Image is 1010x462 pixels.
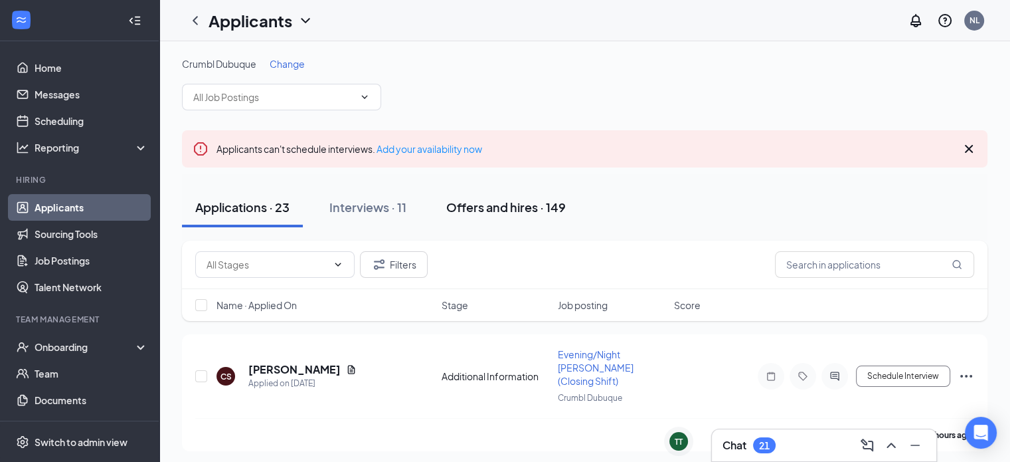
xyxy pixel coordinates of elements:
[35,413,148,440] a: Surveys
[35,360,148,387] a: Team
[857,435,878,456] button: ComposeMessage
[763,371,779,382] svg: Note
[35,221,148,247] a: Sourcing Tools
[16,174,145,185] div: Hiring
[248,362,341,377] h5: [PERSON_NAME]
[333,259,343,270] svg: ChevronDown
[220,371,232,382] div: CS
[16,435,29,449] svg: Settings
[329,199,406,215] div: Interviews · 11
[346,364,357,375] svg: Document
[558,393,622,403] span: Crumbl Dubuque
[904,435,926,456] button: Minimize
[270,58,305,70] span: Change
[16,141,29,154] svg: Analysis
[35,387,148,413] a: Documents
[16,314,145,325] div: Team Management
[195,199,290,215] div: Applications · 23
[359,92,370,102] svg: ChevronDown
[35,55,148,81] a: Home
[35,340,137,354] div: Onboarding
[856,366,950,387] button: Schedule Interview
[937,13,953,29] svg: QuestionInfo
[371,257,387,273] svg: Filter
[952,259,962,270] svg: MagnifyingGlass
[35,141,149,154] div: Reporting
[360,251,428,278] button: Filter Filters
[446,199,566,215] div: Offers and hires · 149
[795,371,811,382] svg: Tag
[35,194,148,221] a: Applicants
[442,370,550,383] div: Additional Information
[193,90,354,104] input: All Job Postings
[969,15,979,26] div: NL
[558,298,608,312] span: Job posting
[883,437,899,453] svg: ChevronUp
[961,141,977,157] svg: Cross
[965,417,997,449] div: Open Intercom Messenger
[759,440,770,451] div: 21
[827,371,843,382] svg: ActiveChat
[216,298,297,312] span: Name · Applied On
[209,9,292,32] h1: Applicants
[248,377,357,390] div: Applied on [DATE]
[193,141,209,157] svg: Error
[442,298,468,312] span: Stage
[928,430,972,440] b: 9 hours ago
[377,143,482,155] a: Add your availability now
[35,108,148,134] a: Scheduling
[881,435,902,456] button: ChevronUp
[128,14,141,27] svg: Collapse
[216,143,482,155] span: Applicants can't schedule interviews.
[35,81,148,108] a: Messages
[775,251,974,278] input: Search in applications
[15,13,28,27] svg: WorkstreamLogo
[35,247,148,274] a: Job Postings
[675,436,683,447] div: TT
[16,340,29,354] svg: UserCheck
[297,13,313,29] svg: ChevronDown
[207,257,327,272] input: All Stages
[182,58,256,70] span: Crumbl Dubuque
[907,437,923,453] svg: Minimize
[859,437,875,453] svg: ComposeMessage
[908,13,924,29] svg: Notifications
[35,274,148,300] a: Talent Network
[187,13,203,29] svg: ChevronLeft
[35,435,127,449] div: Switch to admin view
[958,368,974,384] svg: Ellipses
[558,348,633,387] span: Evening/Night [PERSON_NAME] (Closing Shift)
[722,438,746,453] h3: Chat
[674,298,701,312] span: Score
